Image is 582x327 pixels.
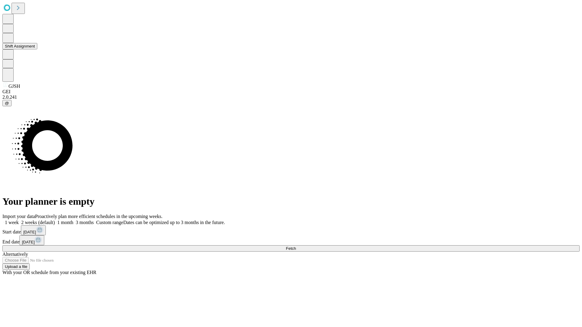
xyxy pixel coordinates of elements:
[23,230,36,234] span: [DATE]
[2,196,580,207] h1: Your planner is empty
[123,220,225,225] span: Dates can be optimized up to 3 months in the future.
[19,235,44,245] button: [DATE]
[2,94,580,100] div: 2.0.241
[2,245,580,252] button: Fetch
[2,270,96,275] span: With your OR schedule from your existing EHR
[2,100,12,106] button: @
[2,252,28,257] span: Alternatively
[2,43,37,49] button: Shift Assignment
[35,214,162,219] span: Proactively plan more efficient schedules in the upcoming weeks.
[96,220,123,225] span: Custom range
[21,220,55,225] span: 2 weeks (default)
[5,101,9,105] span: @
[8,84,20,89] span: GJSH
[286,246,296,251] span: Fetch
[2,214,35,219] span: Import your data
[21,225,46,235] button: [DATE]
[2,89,580,94] div: GEI
[5,220,19,225] span: 1 week
[76,220,94,225] span: 3 months
[2,225,580,235] div: Start date
[2,263,30,270] button: Upload a file
[22,240,35,244] span: [DATE]
[2,235,580,245] div: End date
[57,220,73,225] span: 1 month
